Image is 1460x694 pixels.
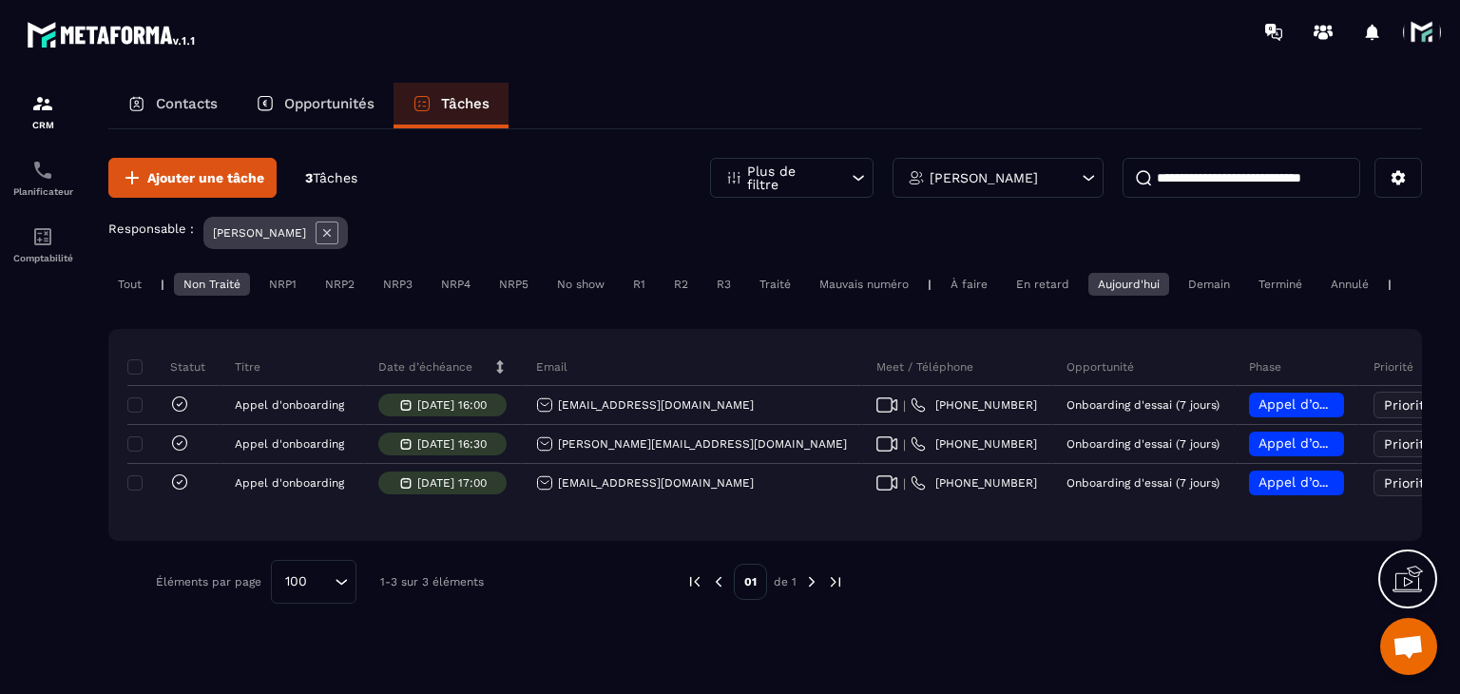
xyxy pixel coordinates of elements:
a: Opportunités [237,83,394,128]
span: Priorité [1384,397,1432,413]
p: Onboarding d'essai (7 jours) [1066,476,1220,490]
p: Planificateur [5,186,81,197]
p: Éléments par page [156,575,261,588]
p: Contacts [156,95,218,112]
a: schedulerschedulerPlanificateur [5,145,81,211]
a: Tâches [394,83,509,128]
div: NRP4 [432,273,480,296]
span: | [903,476,906,491]
a: [PHONE_NUMBER] [911,436,1037,452]
div: NRP2 [316,273,364,296]
p: [DATE] 17:00 [417,476,487,490]
div: NRP5 [490,273,538,296]
p: 1-3 sur 3 éléments [380,575,484,588]
a: Contacts [108,83,237,128]
span: Tâches [313,170,357,185]
button: Ajouter une tâche [108,158,277,198]
div: No show [547,273,614,296]
a: [PHONE_NUMBER] [911,397,1037,413]
p: Date d’échéance [378,359,472,375]
div: Demain [1179,273,1239,296]
div: R1 [624,273,655,296]
img: next [827,573,844,590]
img: scheduler [31,159,54,182]
p: de 1 [774,574,797,589]
p: Opportunité [1066,359,1134,375]
div: Mauvais numéro [810,273,918,296]
p: [DATE] 16:00 [417,398,487,412]
p: Email [536,359,567,375]
img: next [803,573,820,590]
span: | [903,398,906,413]
p: 01 [734,564,767,600]
p: Comptabilité [5,253,81,263]
p: Statut [132,359,205,375]
p: Onboarding d'essai (7 jours) [1066,437,1220,451]
p: [DATE] 16:30 [417,437,487,451]
span: Appel d’onboarding planifié [1258,396,1438,412]
p: [PERSON_NAME] [213,226,306,240]
div: Non Traité [174,273,250,296]
p: | [161,278,164,291]
span: Priorité [1384,475,1432,491]
p: Phase [1249,359,1281,375]
img: formation [31,92,54,115]
a: Ouvrir le chat [1380,618,1437,675]
p: Tâches [441,95,490,112]
p: Opportunités [284,95,375,112]
img: prev [710,573,727,590]
p: [PERSON_NAME] [930,171,1038,184]
span: Priorité [1384,436,1432,452]
input: Search for option [314,571,330,592]
span: Appel d’onboarding planifié [1258,435,1438,451]
p: Responsable : [108,222,194,236]
span: Appel d’onboarding planifié [1258,474,1438,490]
p: Titre [235,359,260,375]
div: R2 [664,273,698,296]
a: accountantaccountantComptabilité [5,211,81,278]
img: logo [27,17,198,51]
span: Ajouter une tâche [147,168,264,187]
p: Appel d'onboarding [235,437,344,451]
p: CRM [5,120,81,130]
p: Appel d'onboarding [235,398,344,412]
img: accountant [31,225,54,248]
span: 100 [279,571,314,592]
div: NRP3 [374,273,422,296]
div: Traité [750,273,800,296]
p: 3 [305,169,357,187]
a: [PHONE_NUMBER] [911,475,1037,491]
p: Meet / Téléphone [876,359,973,375]
div: En retard [1007,273,1079,296]
div: Annulé [1321,273,1378,296]
p: Appel d'onboarding [235,476,344,490]
p: Onboarding d'essai (7 jours) [1066,398,1220,412]
div: Tout [108,273,151,296]
span: | [903,437,906,452]
p: | [1388,278,1392,291]
img: prev [686,573,703,590]
div: Aujourd'hui [1088,273,1169,296]
div: Terminé [1249,273,1312,296]
a: formationformationCRM [5,78,81,145]
div: R3 [707,273,740,296]
p: Plus de filtre [747,164,831,191]
p: Priorité [1374,359,1413,375]
div: Search for option [271,560,356,604]
div: NRP1 [259,273,306,296]
p: | [928,278,932,291]
div: À faire [941,273,997,296]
